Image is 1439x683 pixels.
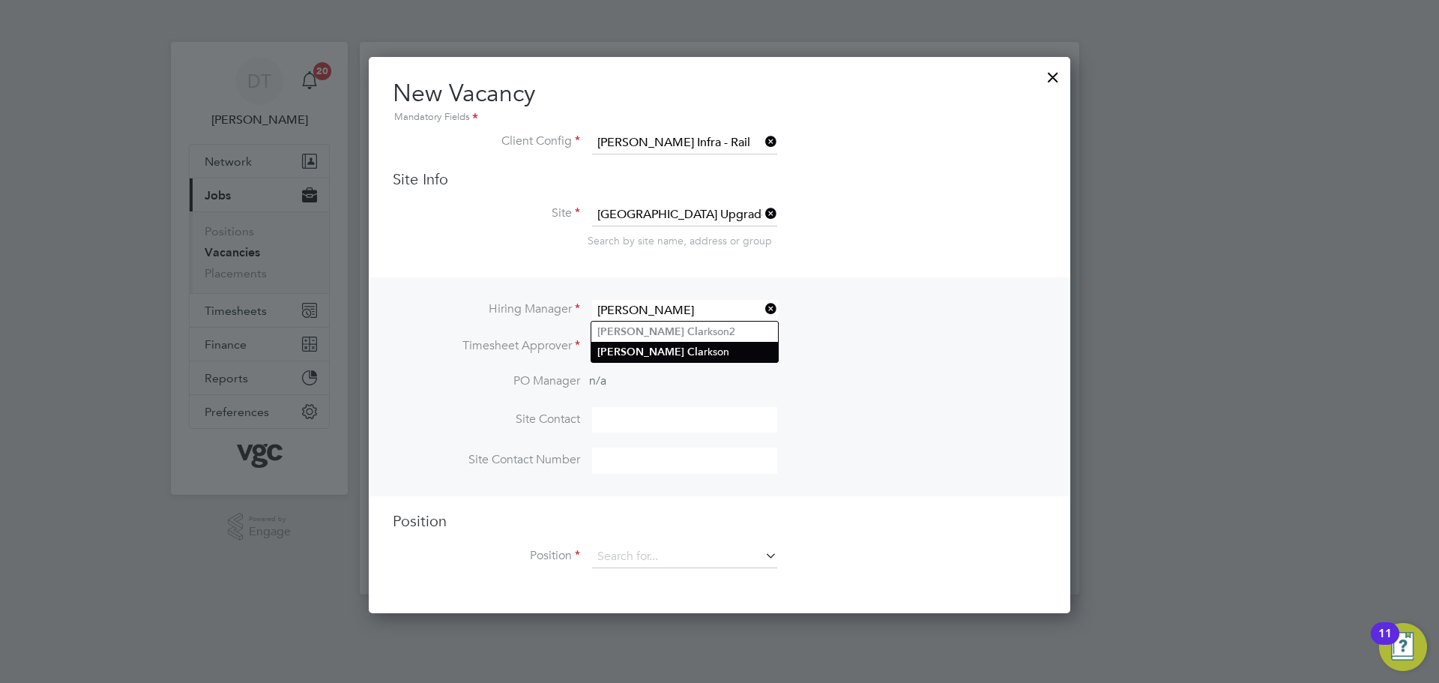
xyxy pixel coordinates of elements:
[592,204,777,226] input: Search for...
[591,322,778,342] li: rkson2
[393,452,580,468] label: Site Contact Number
[393,373,580,389] label: PO Manager
[597,325,684,338] b: [PERSON_NAME]
[591,342,778,362] li: rkson
[589,373,606,388] span: n/a
[687,346,704,358] b: Cla
[592,132,777,154] input: Search for...
[597,346,684,358] b: [PERSON_NAME]
[592,546,777,568] input: Search for...
[393,78,1046,126] h2: New Vacancy
[393,301,580,317] label: Hiring Manager
[592,300,777,322] input: Search for...
[393,169,1046,189] h3: Site Info
[393,412,580,427] label: Site Contact
[393,548,580,564] label: Position
[588,234,772,247] span: Search by site name, address or group
[393,109,1046,126] div: Mandatory Fields
[687,325,704,338] b: Cla
[1379,623,1427,671] button: Open Resource Center, 11 new notifications
[393,338,580,354] label: Timesheet Approver
[1378,634,1392,653] div: 11
[393,133,580,149] label: Client Config
[393,511,1046,531] h3: Position
[393,205,580,221] label: Site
